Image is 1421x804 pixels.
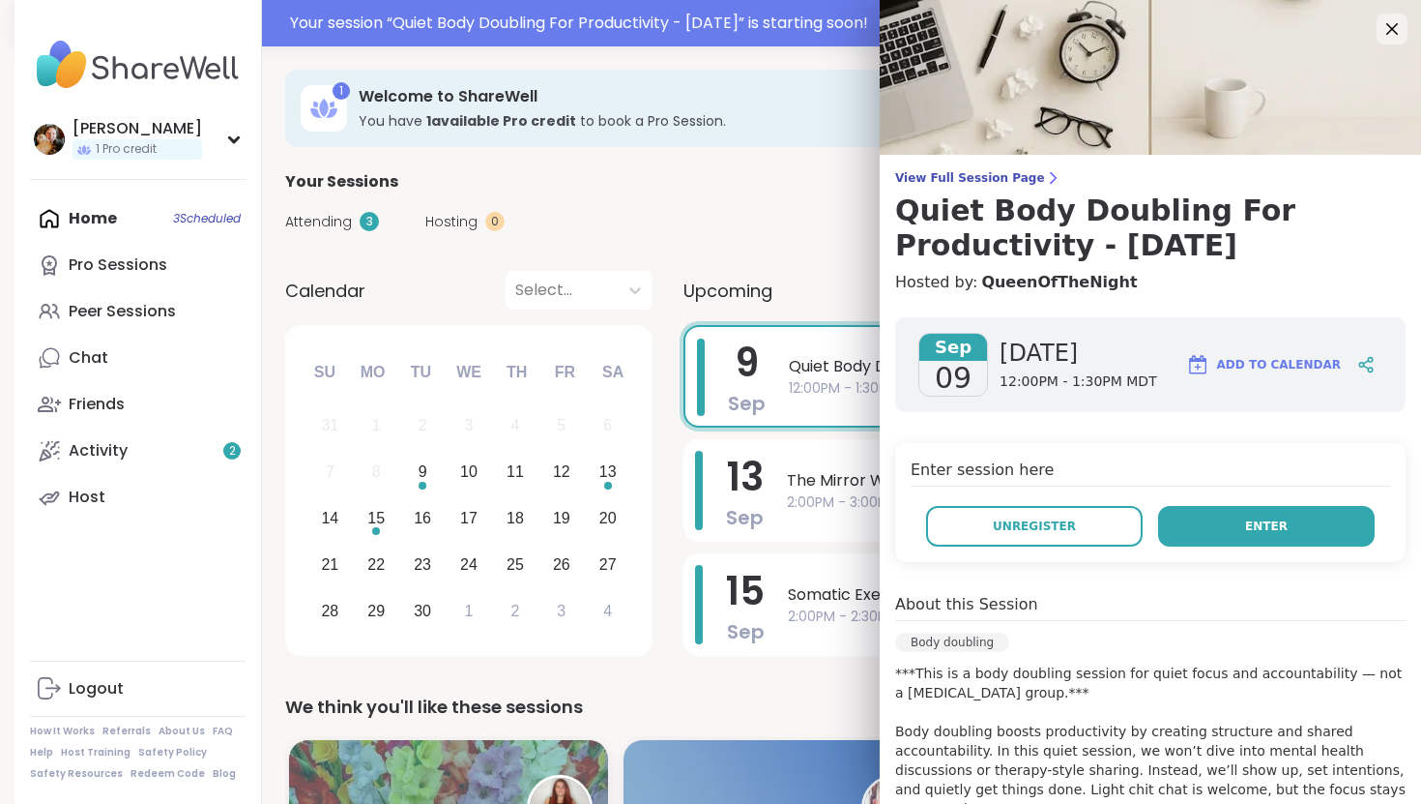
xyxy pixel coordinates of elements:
h4: Hosted by: [895,271,1406,294]
div: 31 [321,412,338,438]
div: Choose Sunday, September 28th, 2025 [309,590,351,632]
div: 4 [510,412,519,438]
div: 8 [372,459,381,485]
a: Pro Sessions [30,242,246,288]
div: Choose Thursday, September 18th, 2025 [495,498,536,540]
div: Not available Thursday, September 4th, 2025 [495,405,536,447]
div: 9 [419,459,427,485]
span: 15 [726,564,765,618]
div: 3 [360,212,379,231]
a: Blog [213,767,236,781]
div: Choose Wednesday, September 17th, 2025 [449,498,490,540]
div: Logout [69,678,124,700]
div: 1 [372,412,381,438]
h3: Welcome to ShareWell [359,86,1178,107]
span: The Mirror Within: Return to Your True Self [787,469,1348,492]
div: Choose Friday, September 26th, 2025 [540,544,582,585]
div: 26 [553,551,570,578]
b: 1 available Pro credit [426,111,576,131]
div: Choose Friday, September 19th, 2025 [540,498,582,540]
span: 9 [735,336,759,390]
div: Sa [592,351,634,394]
span: Attending [285,212,352,232]
div: Choose Thursday, September 25th, 2025 [495,544,536,585]
span: Sep [728,390,766,417]
h3: You have to book a Pro Session. [359,111,1178,131]
button: Unregister [926,506,1143,547]
div: 30 [414,598,431,624]
span: Calendar [285,278,365,304]
div: 28 [321,598,338,624]
div: Mo [351,351,393,394]
div: Choose Tuesday, September 16th, 2025 [402,498,444,540]
a: Safety Resources [30,767,123,781]
div: 4 [603,598,612,624]
a: Redeem Code [130,767,205,781]
span: 2 [229,443,236,460]
a: Activity2 [30,428,246,474]
span: 12:00PM - 1:30PM MDT [1000,372,1157,392]
div: 29 [367,598,385,624]
span: Somatic Exercises for nervous system regulation [788,583,1348,607]
span: Enter [1245,518,1288,535]
div: Choose Friday, September 12th, 2025 [540,452,582,493]
div: Body doubling [895,633,1009,652]
div: Choose Tuesday, September 30th, 2025 [402,590,444,632]
img: LuAnn [34,124,65,155]
div: 17 [460,505,478,531]
span: 13 [727,450,764,504]
div: Not available Wednesday, September 3rd, 2025 [449,405,490,447]
div: Choose Friday, October 3rd, 2025 [540,590,582,632]
div: Choose Saturday, September 20th, 2025 [587,498,628,540]
div: [PERSON_NAME] [72,118,202,139]
div: We [448,351,490,394]
div: Th [496,351,538,394]
a: Logout [30,666,246,712]
div: 0 [485,212,505,231]
div: Choose Sunday, September 21st, 2025 [309,544,351,585]
div: 18 [507,505,524,531]
div: Not available Monday, September 8th, 2025 [356,452,397,493]
div: 3 [557,598,565,624]
div: 5 [557,412,565,438]
a: About Us [159,725,205,738]
a: Friends [30,381,246,428]
div: 24 [460,551,478,578]
div: Pro Sessions [69,254,167,276]
div: Choose Monday, September 22nd, 2025 [356,544,397,585]
div: Activity [69,440,128,462]
div: Not available Friday, September 5th, 2025 [540,405,582,447]
span: View Full Session Page [895,170,1406,186]
a: QueenOfTheNight [981,271,1137,294]
div: Choose Saturday, September 13th, 2025 [587,452,628,493]
div: 25 [507,551,524,578]
div: Choose Wednesday, October 1st, 2025 [449,590,490,632]
span: Add to Calendar [1217,356,1341,373]
span: 2:00PM - 2:30PM MDT [788,607,1348,627]
img: ShareWell Logomark [1186,353,1209,376]
div: Choose Tuesday, September 9th, 2025 [402,452,444,493]
span: [DATE] [1000,338,1157,369]
a: Safety Policy [138,746,207,759]
div: 15 [367,505,385,531]
div: Fr [543,351,586,394]
a: Chat [30,335,246,381]
span: 1 Pro credit [96,141,157,158]
div: month 2025-09 [306,402,630,634]
div: 12 [553,459,570,485]
div: 16 [414,505,431,531]
div: 3 [465,412,474,438]
div: 11 [507,459,524,485]
button: Add to Calendar [1177,342,1349,388]
div: Not available Sunday, September 7th, 2025 [309,452,351,493]
a: View Full Session PageQuiet Body Doubling For Productivity - [DATE] [895,170,1406,263]
div: 2 [510,598,519,624]
div: Su [304,351,346,394]
div: 27 [599,551,617,578]
div: 22 [367,551,385,578]
span: Sep [919,334,987,361]
div: 1 [333,82,350,100]
div: Tu [399,351,442,394]
div: 2 [419,412,427,438]
span: Your Sessions [285,170,398,194]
